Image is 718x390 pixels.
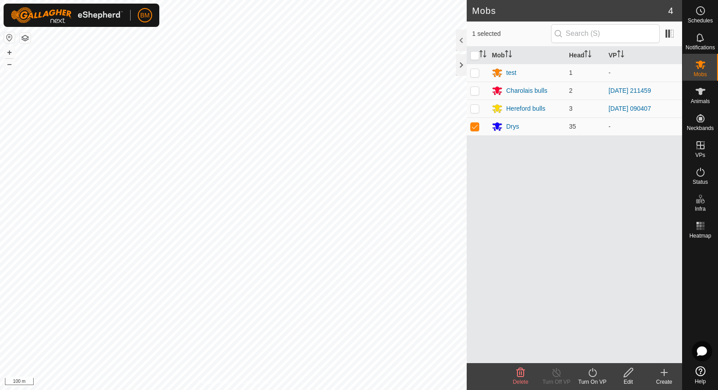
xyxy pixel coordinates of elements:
[20,33,31,43] button: Map Layers
[11,7,123,23] img: Gallagher Logo
[569,69,573,76] span: 1
[689,233,711,238] span: Heatmap
[565,47,605,64] th: Head
[574,378,610,386] div: Turn On VP
[609,105,651,112] a: [DATE] 090407
[506,122,519,131] div: Drys
[694,72,707,77] span: Mobs
[609,87,651,94] a: [DATE] 211459
[472,5,668,16] h2: Mobs
[610,378,646,386] div: Edit
[691,99,710,104] span: Animals
[4,47,15,58] button: +
[505,52,512,59] p-sorticon: Activate to sort
[695,379,706,384] span: Help
[683,363,718,388] a: Help
[695,152,705,158] span: VPs
[584,52,591,59] p-sorticon: Activate to sort
[242,378,269,386] a: Contact Us
[506,68,517,78] div: test
[646,378,682,386] div: Create
[617,52,624,59] p-sorticon: Activate to sort
[538,378,574,386] div: Turn Off VP
[695,206,705,212] span: Infra
[605,117,682,135] td: -
[686,45,715,50] span: Notifications
[668,4,673,17] span: 4
[479,52,486,59] p-sorticon: Activate to sort
[140,11,150,20] span: BM
[692,179,708,185] span: Status
[4,59,15,69] button: –
[569,87,573,94] span: 2
[506,104,545,113] div: Hereford bulls
[569,105,573,112] span: 3
[569,123,576,130] span: 35
[687,18,713,23] span: Schedules
[605,47,682,64] th: VP
[488,47,565,64] th: Mob
[4,32,15,43] button: Reset Map
[605,64,682,82] td: -
[472,29,551,39] span: 1 selected
[513,379,529,385] span: Delete
[687,126,714,131] span: Neckbands
[551,24,660,43] input: Search (S)
[506,86,547,95] div: Charolais bulls
[198,378,232,386] a: Privacy Policy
